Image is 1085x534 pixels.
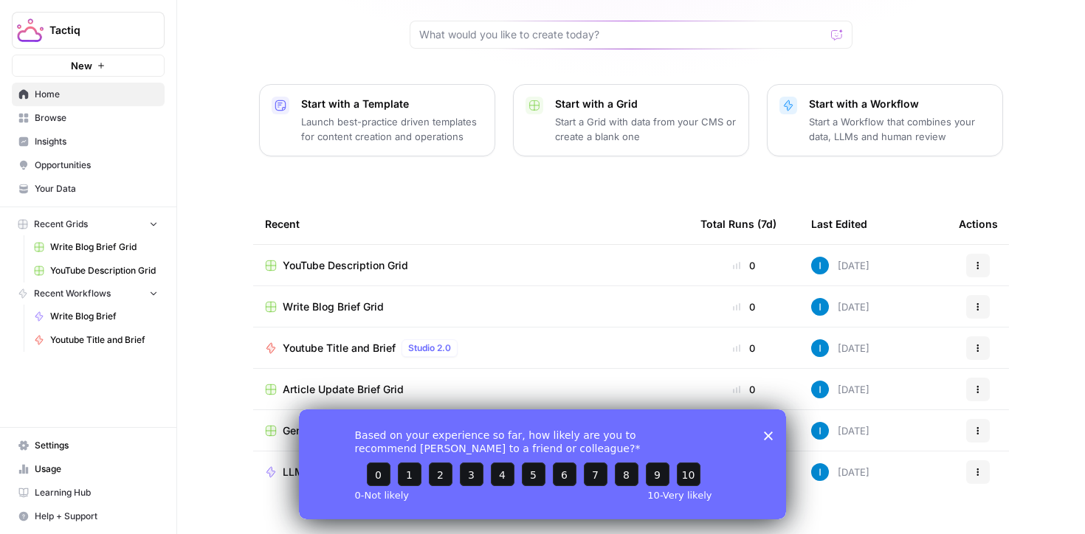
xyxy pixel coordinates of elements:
[959,204,998,244] div: Actions
[700,299,788,314] div: 0
[27,235,165,259] a: Write Blog Brief Grid
[700,258,788,273] div: 0
[17,17,44,44] img: Tactiq Logo
[12,106,165,130] a: Browse
[700,204,776,244] div: Total Runs (7d)
[12,481,165,504] a: Learning Hub
[809,97,991,111] p: Start with a Workflow
[265,299,677,314] a: Write Blog Brief Grid
[811,422,829,440] img: 9c214t0f3b5geutttef12cxkr8cb
[283,423,439,438] span: Generate Youtube from the blog
[283,465,337,479] span: LLM Writer
[811,381,829,398] img: 9c214t0f3b5geutttef12cxkr8cb
[265,382,677,397] a: Article Update Brief Grid
[12,282,165,305] button: Recent Workflows
[34,218,88,231] span: Recent Grids
[811,204,867,244] div: Last Edited
[700,341,788,356] div: 0
[265,258,677,273] a: YouTube Description Grid
[408,341,451,355] span: Studio 2.0
[265,463,677,481] a: LLM WriterStudio 2.0
[809,114,991,144] p: Start a Workflow that combines your data, LLMs and human review
[35,462,158,476] span: Usage
[50,333,158,347] span: Youtube Title and Brief
[12,504,165,528] button: Help + Support
[50,264,158,277] span: YouTube Description Grid
[35,159,158,172] span: Opportunities
[259,84,495,156] button: Start with a TemplateLaunch best-practice driven templates for content creation and operations
[50,310,158,323] span: Write Blog Brief
[299,409,786,519] iframe: Survey from AirOps
[12,434,165,457] a: Settings
[12,55,165,77] button: New
[27,259,165,282] a: YouTube Description Grid
[265,423,677,438] a: Generate Youtube from the blog
[811,257,869,274] div: [DATE]
[50,240,158,254] span: Write Blog Brief Grid
[35,135,158,148] span: Insights
[265,339,677,357] a: Youtube Title and BriefStudio 2.0
[555,114,737,144] p: Start a Grid with data from your CMS or create a blank one
[12,213,165,235] button: Recent Grids
[283,258,408,273] span: YouTube Description Grid
[811,339,829,357] img: 9c214t0f3b5geutttef12cxkr8cb
[35,88,158,101] span: Home
[35,486,158,499] span: Learning Hub
[27,305,165,328] a: Write Blog Brief
[419,27,825,42] input: What would you like to create today?
[34,287,111,300] span: Recent Workflows
[811,381,869,398] div: [DATE]
[811,463,829,481] img: 9c214t0f3b5geutttef12cxkr8cb
[767,84,1003,156] button: Start with a WorkflowStart a Workflow that combines your data, LLMs and human review
[49,23,139,38] span: Tactiq
[12,130,165,153] a: Insights
[811,463,869,481] div: [DATE]
[513,84,749,156] button: Start with a GridStart a Grid with data from your CMS or create a blank one
[811,422,869,440] div: [DATE]
[283,341,396,356] span: Youtube Title and Brief
[811,298,829,316] img: 9c214t0f3b5geutttef12cxkr8cb
[35,111,158,125] span: Browse
[283,382,404,397] span: Article Update Brief Grid
[555,97,737,111] p: Start with a Grid
[811,257,829,274] img: 9c214t0f3b5geutttef12cxkr8cb
[301,114,483,144] p: Launch best-practice driven templates for content creation and operations
[12,12,165,49] button: Workspace: Tactiq
[12,457,165,481] a: Usage
[301,97,483,111] p: Start with a Template
[12,153,165,177] a: Opportunities
[12,177,165,201] a: Your Data
[35,510,158,523] span: Help + Support
[27,328,165,352] a: Youtube Title and Brief
[265,204,677,244] div: Recent
[700,382,788,397] div: 0
[283,299,384,314] span: Write Blog Brief Grid
[71,58,92,73] span: New
[811,298,869,316] div: [DATE]
[35,182,158,195] span: Your Data
[811,339,869,357] div: [DATE]
[12,83,165,106] a: Home
[35,439,158,452] span: Settings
